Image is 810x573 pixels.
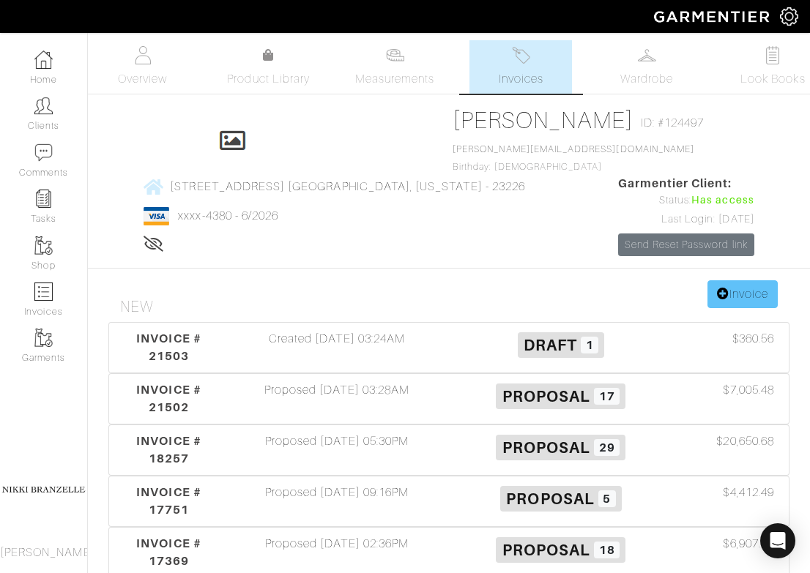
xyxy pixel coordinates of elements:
[136,434,201,465] span: INVOICE # 18257
[524,336,577,354] span: Draft
[581,337,598,354] span: 1
[108,322,789,373] a: INVOICE # 21503 Created [DATE] 03:24AM Draft 1 $360.56
[691,192,754,209] span: Has access
[780,7,798,26] img: gear-icon-white-bd11855cb880d31180b6d7d6211b90ccbf57a29d726f0c71d8c61bd08dd39cc2.png
[723,484,773,501] span: $4,412.49
[34,329,53,347] img: garments-icon-b7da505a4dc4fd61783c78ac3ca0ef83fa9d6f193b1c9dc38574b1d14d53ca28.png
[716,432,774,450] span: $20,650.68
[225,535,449,570] div: Proposed [DATE] 02:36PM
[723,535,773,553] span: $6,907.03
[764,46,782,64] img: todo-9ac3debb85659649dc8f770b8b6100bb5dab4b48dedcbae339e5042a72dfd3cc.svg
[108,424,789,476] a: INVOICE # 18257 Proposed [DATE] 05:30PM Proposal 29 $20,650.68
[136,383,201,414] span: INVOICE # 21502
[343,40,447,94] a: Measurements
[618,211,754,228] div: Last Login: [DATE]
[598,490,616,508] span: 5
[620,70,673,88] span: Wardrobe
[469,40,572,94] a: Invoices
[506,490,594,508] span: Proposal
[512,46,530,64] img: orders-27d20c2124de7fd6de4e0e44c1d41de31381a507db9b33961299e4e07d508b8c.svg
[170,180,525,193] span: [STREET_ADDRESS] [GEOGRAPHIC_DATA], [US_STATE] - 23226
[178,209,278,222] a: xxxx-4380 - 6/2026
[136,332,201,363] span: INVOICE # 21503
[227,70,310,88] span: Product Library
[453,144,694,172] span: Birthday: [DEMOGRAPHIC_DATA]
[34,50,53,69] img: dashboard-icon-dbcd8f5a0b271acd01030246c82b418ddd0df26cd7fceb0bd07c9910d44c42f6.png
[136,485,201,517] span: INVOICE # 17751
[502,438,590,457] span: Proposal
[118,70,167,88] span: Overview
[740,70,806,88] span: Look Books
[225,432,449,468] div: Proposed [DATE] 05:30PM
[594,439,620,457] span: 29
[502,387,590,405] span: Proposal
[136,536,201,568] span: INVOICE # 17369
[647,4,780,29] img: garmentier-logo-header-white-b43fb05a5012e4ada735d5af1a66efaba907eab6374d6393d1fbf88cb4ef424d.png
[133,46,152,64] img: basicinfo-40fd8af6dae0f16599ec9e87c0ef1c0a1fdea2edbe929e3d69a839185d80c458.svg
[120,298,789,316] h4: New
[595,40,698,94] a: Wardrobe
[618,192,754,209] div: Status:
[218,47,320,88] a: Product Library
[594,542,620,559] span: 18
[386,46,404,64] img: measurements-466bbee1fd09ba9460f595b01e5d73f9e2bff037440d3c8f018324cb6cdf7a4a.svg
[108,476,789,527] a: INVOICE # 17751 Proposed [DATE] 09:16PM Proposal 5 $4,412.49
[760,523,795,558] div: Open Intercom Messenger
[34,282,53,301] img: orders-icon-0abe47150d42831381b5fb84f609e132dff9fe21cb692f30cb5eec754e2cba89.png
[707,280,778,308] a: Invoice
[34,190,53,208] img: reminder-icon-8004d30b9f0a5d33ae49ab947aed9ed385cf756f9e5892f1edd6e32f2345188e.png
[499,70,543,88] span: Invoices
[355,70,435,88] span: Measurements
[92,40,194,94] a: Overview
[144,177,525,195] a: [STREET_ADDRESS] [GEOGRAPHIC_DATA], [US_STATE] - 23226
[732,330,774,348] span: $360.56
[618,175,754,192] span: Garmentier Client:
[225,330,449,365] div: Created [DATE] 03:24AM
[225,381,449,416] div: Proposed [DATE] 03:28AM
[453,107,633,133] a: [PERSON_NAME]
[723,381,773,399] span: $7,005.48
[502,541,590,559] span: Proposal
[225,484,449,519] div: Proposed [DATE] 09:16PM
[641,114,705,132] span: ID: #124497
[638,46,656,64] img: wardrobe-487a4870c1b7c33e795ec22d11cfc2ed9d08956e64fb3008fe2437562e282088.svg
[34,97,53,115] img: clients-icon-6bae9207a08558b7cb47a8932f037763ab4055f8c8b6bfacd5dc20c3e0201464.png
[618,233,754,256] a: Send Reset Password link
[34,143,53,162] img: comment-icon-a0a6a9ef722e966f86d9cbdc48e553b5cf19dbc54f86b18d962a5391bc8f6eb6.png
[453,144,694,154] a: [PERSON_NAME][EMAIL_ADDRESS][DOMAIN_NAME]
[594,388,620,405] span: 17
[34,236,53,255] img: garments-icon-b7da505a4dc4fd61783c78ac3ca0ef83fa9d6f193b1c9dc38574b1d14d53ca28.png
[108,373,789,424] a: INVOICE # 21502 Proposed [DATE] 03:28AM Proposal 17 $7,005.48
[144,207,169,225] img: visa-934b35602734be37eb7d5d7e5dbcd2044c359bf20a24dc3361ca3fa54326a8a7.png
